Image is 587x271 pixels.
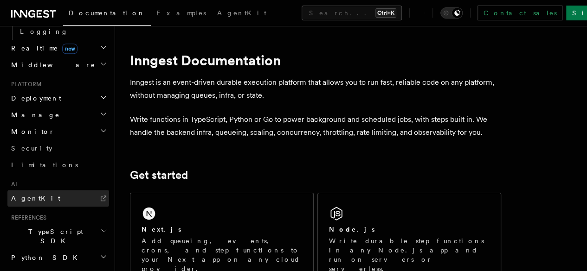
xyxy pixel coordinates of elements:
button: TypeScript SDK [7,223,109,249]
h1: Inngest Documentation [130,52,501,69]
span: Limitations [11,161,78,169]
span: new [62,44,77,54]
button: Monitor [7,123,109,140]
span: Monitor [7,127,55,136]
span: References [7,214,46,221]
button: Deployment [7,90,109,107]
span: Documentation [69,9,145,17]
span: AgentKit [11,195,60,202]
a: Examples [151,3,212,25]
a: AgentKit [7,190,109,207]
p: Inngest is an event-driven durable execution platform that allows you to run fast, reliable code ... [130,76,501,102]
button: Middleware [7,57,109,73]
span: Logging [20,28,68,35]
span: Python SDK [7,253,83,262]
span: AI [7,181,17,188]
h2: Node.js [329,225,375,234]
button: Realtimenew [7,40,109,57]
a: Security [7,140,109,157]
span: AgentKit [217,9,266,17]
span: Security [11,145,52,152]
a: Get started [130,169,188,182]
span: Platform [7,81,42,88]
a: Logging [16,23,109,40]
a: Limitations [7,157,109,173]
button: Toggle dark mode [440,7,463,19]
button: Manage [7,107,109,123]
a: Documentation [63,3,151,26]
span: Deployment [7,94,61,103]
h2: Next.js [142,225,181,234]
p: Write functions in TypeScript, Python or Go to power background and scheduled jobs, with steps bu... [130,113,501,139]
a: Contact sales [477,6,562,20]
span: Realtime [7,44,77,53]
a: AgentKit [212,3,272,25]
span: Examples [156,9,206,17]
button: Python SDK [7,249,109,266]
button: Search...Ctrl+K [302,6,402,20]
kbd: Ctrl+K [375,8,396,18]
span: Middleware [7,60,96,69]
span: TypeScript SDK [7,227,100,246]
span: Manage [7,110,60,120]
